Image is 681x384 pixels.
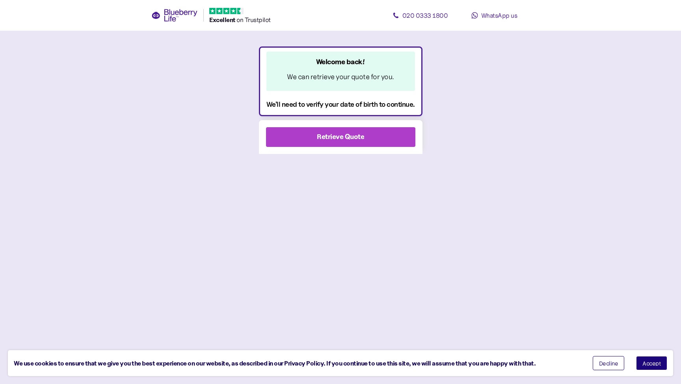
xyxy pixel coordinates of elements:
[481,11,517,19] span: WhatsApp us
[459,7,530,23] a: WhatsApp us
[642,360,661,366] span: Accept
[636,356,667,370] button: Accept cookies
[402,11,448,19] span: 020 0333 1800
[266,127,415,147] button: Retrieve Quote
[281,56,401,67] div: Welcome back!
[385,7,456,23] a: 020 0333 1800
[281,71,401,82] div: We can retrieve your quote for you.
[266,99,415,109] div: We'll need to verify your date of birth to continue.
[593,356,625,370] button: Decline cookies
[209,16,236,24] span: Excellent ️
[236,16,271,24] span: on Trustpilot
[599,360,618,366] span: Decline
[317,132,364,142] div: Retrieve Quote
[14,358,581,368] div: We use cookies to ensure that we give you the best experience on our website, as described in our...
